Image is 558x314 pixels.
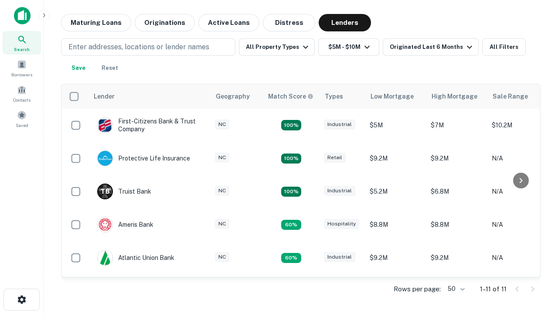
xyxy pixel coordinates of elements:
img: picture [98,118,112,133]
div: NC [215,119,229,130]
th: Types [320,84,365,109]
div: Matching Properties: 1, hasApolloMatch: undefined [281,220,301,230]
div: Protective Life Insurance [97,150,190,166]
button: $5M - $10M [318,38,379,56]
h6: Match Score [268,92,312,101]
span: Search [14,46,30,53]
th: Lender [88,84,211,109]
div: Geography [216,91,250,102]
img: capitalize-icon.png [14,7,31,24]
div: Ameris Bank [97,217,153,232]
div: Low Mortgage [371,91,414,102]
iframe: Chat Widget [514,216,558,258]
p: 1–11 of 11 [480,284,507,294]
div: Industrial [324,252,355,262]
a: Contacts [3,82,41,105]
div: Originated Last 6 Months [390,42,475,52]
button: All Filters [482,38,526,56]
button: All Property Types [239,38,315,56]
div: Industrial [324,186,355,196]
div: Truist Bank [97,184,151,199]
a: Search [3,31,41,55]
div: Retail [324,153,346,163]
div: NC [215,219,229,229]
td: $9.2M [426,241,487,274]
span: Saved [16,122,28,129]
div: NC [215,186,229,196]
a: Borrowers [3,56,41,80]
img: picture [98,250,112,265]
span: Borrowers [11,71,32,78]
th: Low Mortgage [365,84,426,109]
th: Capitalize uses an advanced AI algorithm to match your search with the best lender. The match sco... [263,84,320,109]
td: $6.8M [426,175,487,208]
button: Reset [96,59,124,77]
td: $9.2M [365,142,426,175]
td: $9.2M [426,142,487,175]
p: Enter addresses, locations or lender names [68,42,209,52]
button: Distress [263,14,315,31]
td: $7M [426,109,487,142]
div: NC [215,153,229,163]
div: Capitalize uses an advanced AI algorithm to match your search with the best lender. The match sco... [268,92,313,101]
p: Rows per page: [394,284,441,294]
td: $5.2M [365,175,426,208]
td: $5M [365,109,426,142]
button: Lenders [319,14,371,31]
div: Matching Properties: 1, hasApolloMatch: undefined [281,253,301,263]
div: Lender [94,91,115,102]
img: picture [98,151,112,166]
a: Saved [3,107,41,130]
th: High Mortgage [426,84,487,109]
span: Contacts [13,96,31,103]
th: Geography [211,84,263,109]
p: T B [101,187,109,196]
button: Originated Last 6 Months [383,38,479,56]
button: Maturing Loans [61,14,131,31]
img: picture [98,217,112,232]
div: 50 [444,283,466,295]
div: Matching Properties: 2, hasApolloMatch: undefined [281,120,301,130]
div: Industrial [324,119,355,130]
div: Sale Range [493,91,528,102]
td: $6.3M [365,274,426,307]
td: $9.2M [365,241,426,274]
div: Matching Properties: 2, hasApolloMatch: undefined [281,154,301,164]
div: Atlantic Union Bank [97,250,174,266]
div: Matching Properties: 3, hasApolloMatch: undefined [281,187,301,197]
td: $8.8M [426,208,487,241]
div: Hospitality [324,219,359,229]
button: Enter addresses, locations or lender names [61,38,235,56]
div: NC [215,252,229,262]
button: Active Loans [198,14,259,31]
div: High Mortgage [432,91,477,102]
button: Save your search to get updates of matches that match your search criteria. [65,59,92,77]
td: $8.8M [365,208,426,241]
button: Originations [135,14,195,31]
div: First-citizens Bank & Trust Company [97,117,202,133]
div: Types [325,91,343,102]
td: $6.3M [426,274,487,307]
